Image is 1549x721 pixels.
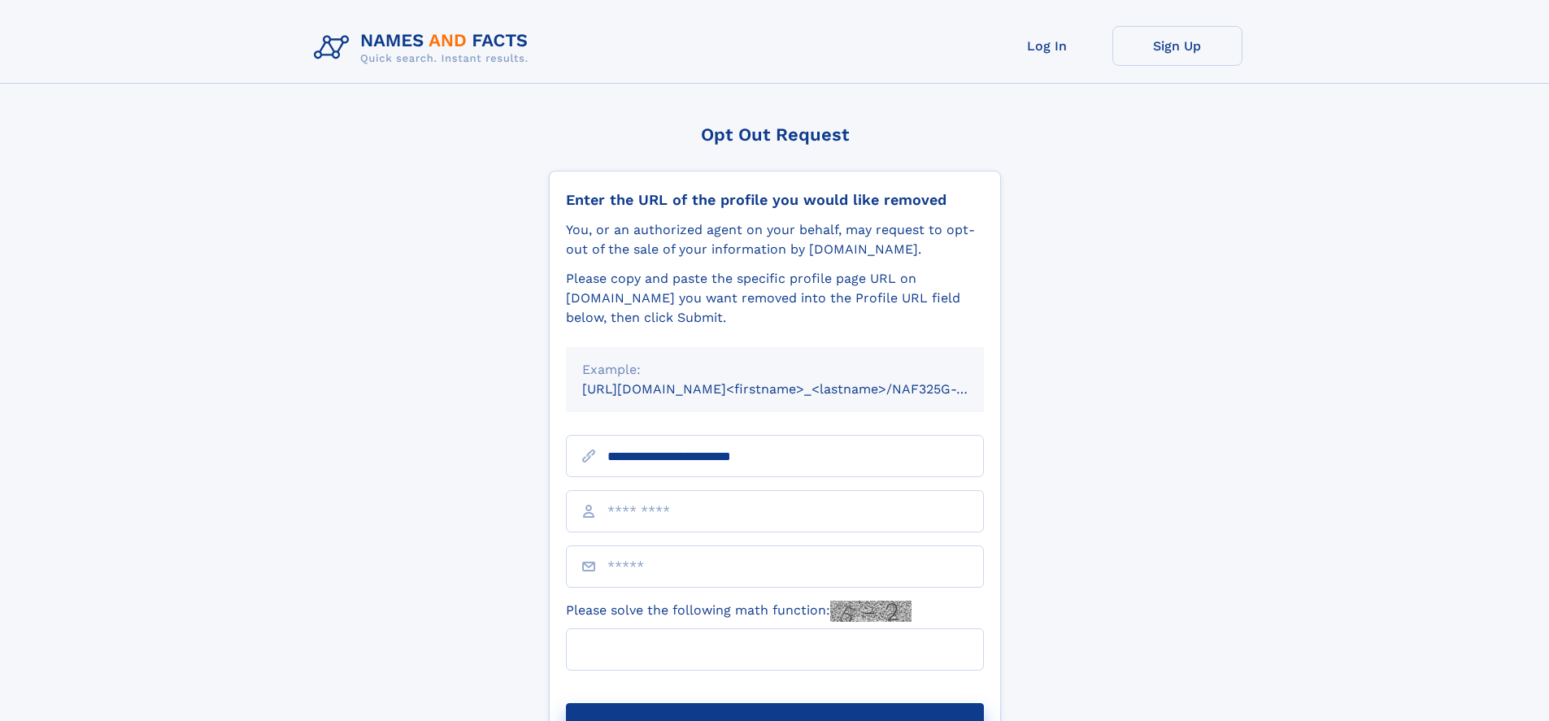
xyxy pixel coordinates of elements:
div: Opt Out Request [549,124,1001,145]
a: Log In [982,26,1112,66]
img: Logo Names and Facts [307,26,542,70]
a: Sign Up [1112,26,1242,66]
small: [URL][DOMAIN_NAME]<firstname>_<lastname>/NAF325G-xxxxxxxx [582,381,1015,397]
div: You, or an authorized agent on your behalf, may request to opt-out of the sale of your informatio... [566,220,984,259]
label: Please solve the following math function: [566,601,912,622]
div: Please copy and paste the specific profile page URL on [DOMAIN_NAME] you want removed into the Pr... [566,269,984,328]
div: Example: [582,360,968,380]
div: Enter the URL of the profile you would like removed [566,191,984,209]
